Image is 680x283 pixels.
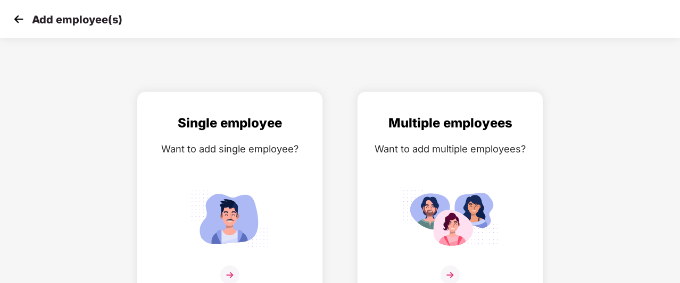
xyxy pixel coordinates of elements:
div: Want to add single employee? [148,141,312,157]
img: svg+xml;base64,PHN2ZyB4bWxucz0iaHR0cDovL3d3dy53My5vcmcvMjAwMC9zdmciIGlkPSJNdWx0aXBsZV9lbXBsb3llZS... [402,185,498,252]
div: Want to add multiple employees? [368,141,532,157]
img: svg+xml;base64,PHN2ZyB4bWxucz0iaHR0cDovL3d3dy53My5vcmcvMjAwMC9zdmciIHdpZHRoPSIzMCIgaGVpZ2h0PSIzMC... [11,11,27,27]
img: svg+xml;base64,PHN2ZyB4bWxucz0iaHR0cDovL3d3dy53My5vcmcvMjAwMC9zdmciIGlkPSJTaW5nbGVfZW1wbG95ZWUiIH... [182,185,278,252]
div: Multiple employees [368,113,532,133]
p: Add employee(s) [32,13,122,26]
div: Single employee [148,113,312,133]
